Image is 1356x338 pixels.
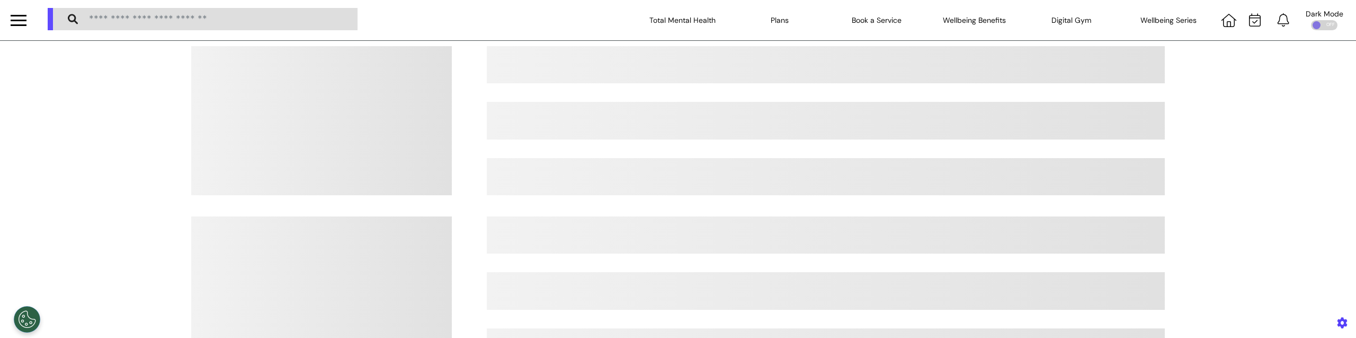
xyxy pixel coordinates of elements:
[828,5,926,35] div: Book a Service
[14,306,40,333] button: Open Preferences
[634,5,731,35] div: Total Mental Health
[1306,10,1343,18] div: Dark Mode
[1311,20,1337,30] div: OFF
[1023,5,1120,35] div: Digital Gym
[925,5,1023,35] div: Wellbeing Benefits
[1120,5,1217,35] div: Wellbeing Series
[731,5,828,35] div: Plans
